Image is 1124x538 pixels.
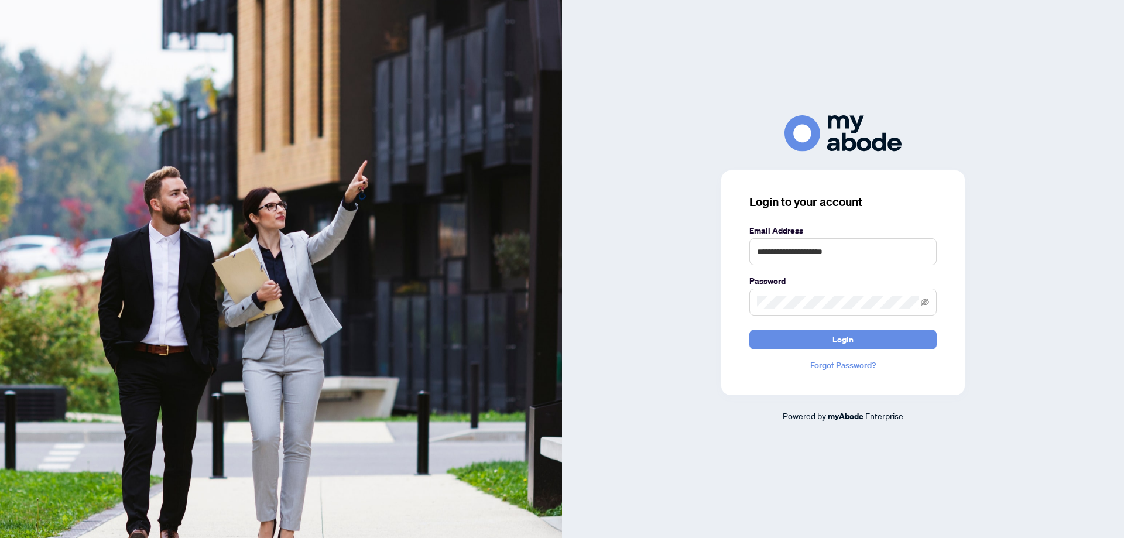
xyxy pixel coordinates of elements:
[749,194,937,210] h3: Login to your account
[832,330,854,349] span: Login
[784,115,902,151] img: ma-logo
[783,410,826,421] span: Powered by
[749,224,937,237] label: Email Address
[828,410,863,423] a: myAbode
[921,298,929,306] span: eye-invisible
[749,275,937,287] label: Password
[749,330,937,349] button: Login
[749,359,937,372] a: Forgot Password?
[865,410,903,421] span: Enterprise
